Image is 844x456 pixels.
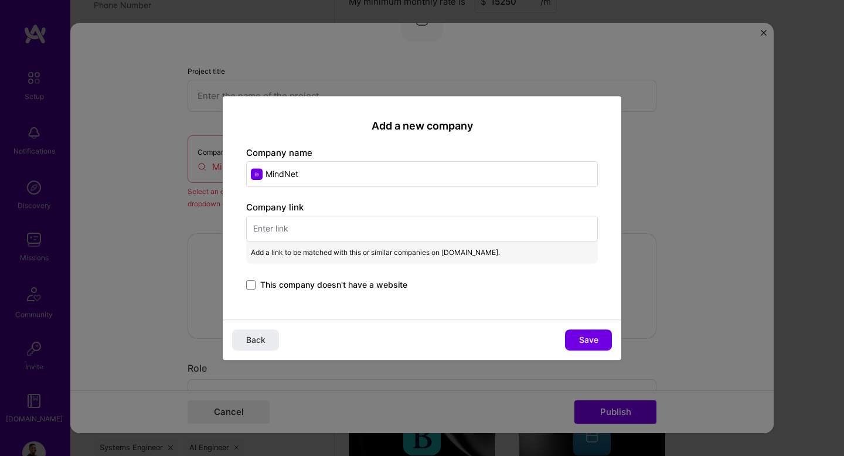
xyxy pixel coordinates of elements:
button: Back [232,329,279,350]
span: Save [579,334,598,346]
label: Company name [246,147,312,158]
h2: Add a new company [246,120,598,132]
span: This company doesn't have a website [260,279,407,291]
span: Back [246,334,266,346]
button: Save [565,329,612,350]
label: Company link [246,202,304,213]
input: Enter name [246,161,598,187]
span: Add a link to be matched with this or similar companies on [DOMAIN_NAME]. [251,246,500,259]
input: Enter link [246,216,598,241]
